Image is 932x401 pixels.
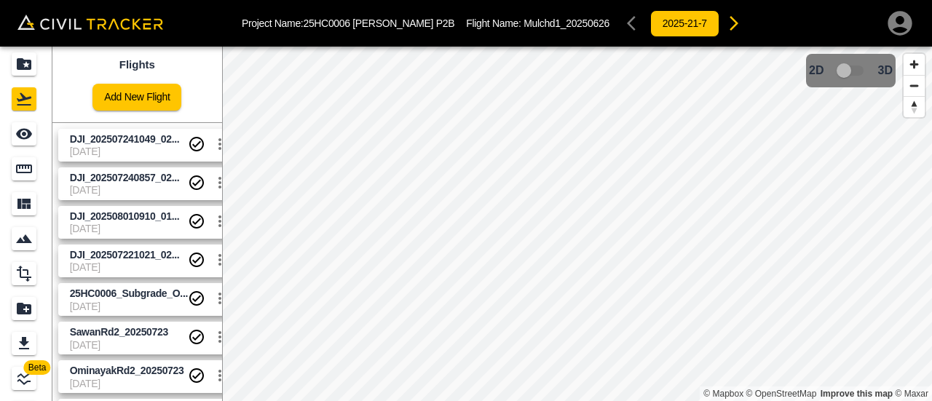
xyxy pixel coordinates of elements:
[821,389,893,399] a: Map feedback
[809,64,824,77] span: 2D
[524,17,609,29] span: Mulchd1_20250626
[830,57,872,84] span: 3D model not uploaded yet
[222,47,932,401] canvas: Map
[242,17,454,29] p: Project Name: 25HC0006 [PERSON_NAME] P2B
[746,389,817,399] a: OpenStreetMap
[650,10,719,37] button: 2025-21-7
[703,389,743,399] a: Mapbox
[17,15,163,30] img: Civil Tracker
[895,389,928,399] a: Maxar
[904,75,925,96] button: Zoom out
[466,17,609,29] p: Flight Name:
[878,64,893,77] span: 3D
[904,96,925,117] button: Reset bearing to north
[904,54,925,75] button: Zoom in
